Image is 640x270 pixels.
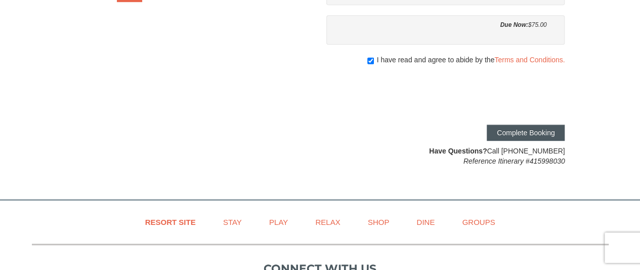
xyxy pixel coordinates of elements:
a: Stay [210,211,254,234]
span: I have read and agree to abide by the [376,55,565,65]
button: Complete Booking [487,125,565,141]
div: Call [PHONE_NUMBER] [326,146,565,166]
iframe: reCAPTCHA [411,75,565,114]
a: Dine [404,211,447,234]
em: Reference Itinerary #415998030 [463,157,565,165]
a: Play [257,211,301,234]
a: Shop [355,211,402,234]
a: Terms and Conditions. [494,56,565,64]
div: $75.00 [334,20,547,30]
a: Resort Site [133,211,208,234]
a: Relax [303,211,353,234]
a: Groups [449,211,507,234]
strong: Due Now: [500,21,528,28]
strong: Have Questions? [429,147,487,155]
